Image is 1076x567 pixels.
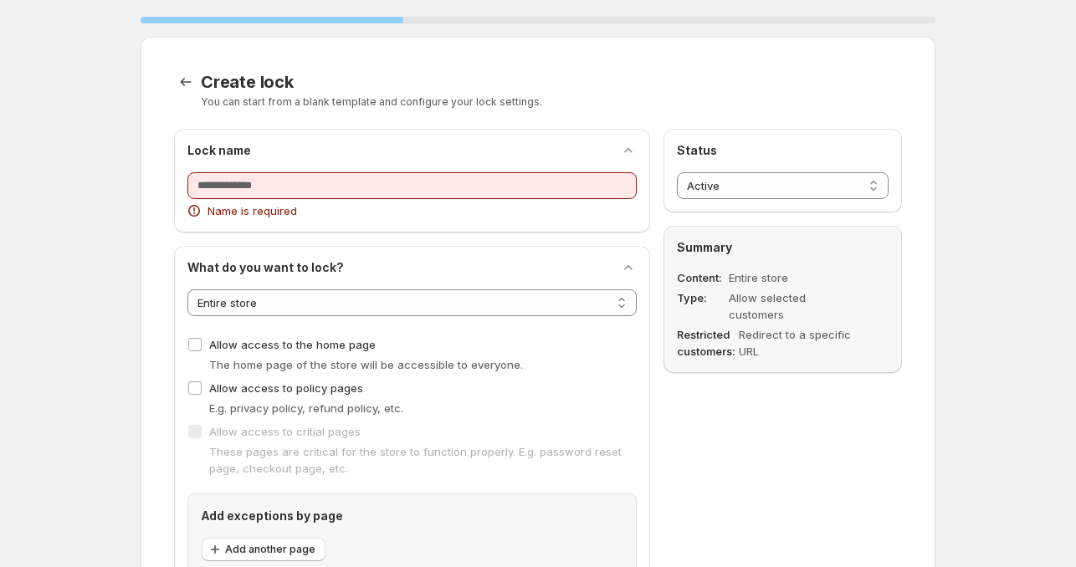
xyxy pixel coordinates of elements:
dd: Entire store [729,269,845,286]
span: Allow access to policy pages [209,381,363,395]
span: Add another page [225,543,315,556]
dd: Allow selected customers [729,289,845,323]
button: Back to templates [174,70,197,94]
span: Create lock [201,72,294,92]
span: E.g. privacy policy, refund policy, etc. [209,401,403,415]
span: Allow access to the home page [209,338,376,351]
span: The home page of the store will be accessible to everyone. [209,358,523,371]
span: Name is required [208,202,297,219]
p: You can start from a blank template and configure your lock settings. [201,95,902,109]
span: These pages are critical for the store to function properly. E.g. password reset page, checkout p... [209,445,622,475]
h2: What do you want to lock? [187,259,344,276]
dt: Restricted customers: [677,326,735,360]
dt: Type: [677,289,725,323]
h2: Summary [677,239,889,256]
dd: Redirect to a specific URL [739,326,855,360]
h2: Status [677,142,889,159]
button: Add another page [202,538,325,561]
h2: Lock name [187,142,251,159]
span: Allow access to critial pages [209,425,361,438]
h2: Add exceptions by page [202,508,623,524]
dt: Content: [677,269,725,286]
